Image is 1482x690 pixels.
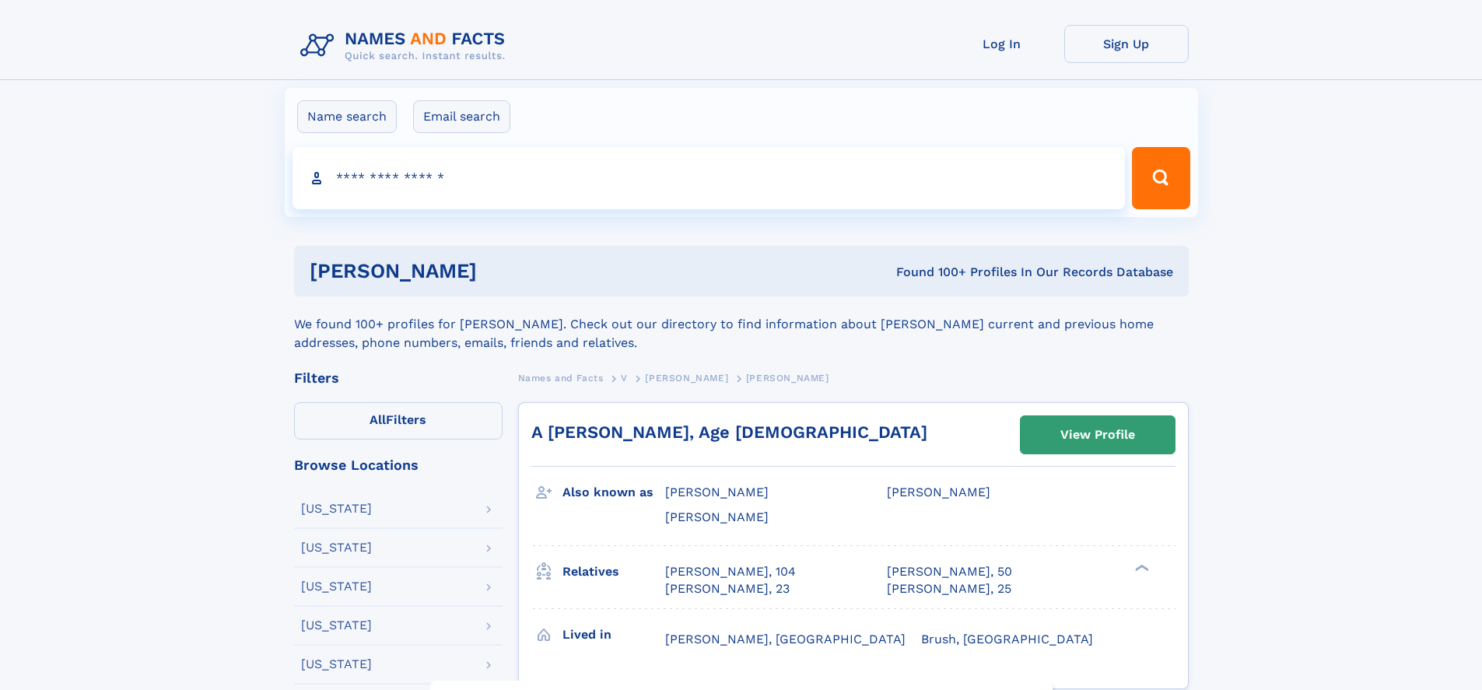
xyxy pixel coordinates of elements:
[665,485,769,499] span: [PERSON_NAME]
[921,632,1093,646] span: Brush, [GEOGRAPHIC_DATA]
[531,422,927,442] a: A [PERSON_NAME], Age [DEMOGRAPHIC_DATA]
[562,479,665,506] h3: Also known as
[310,261,687,281] h1: [PERSON_NAME]
[301,619,372,632] div: [US_STATE]
[645,368,728,387] a: [PERSON_NAME]
[297,100,397,133] label: Name search
[621,368,628,387] a: V
[665,580,790,597] a: [PERSON_NAME], 23
[887,485,990,499] span: [PERSON_NAME]
[294,458,503,472] div: Browse Locations
[645,373,728,384] span: [PERSON_NAME]
[293,147,1126,209] input: search input
[1131,562,1150,573] div: ❯
[562,622,665,648] h3: Lived in
[665,510,769,524] span: [PERSON_NAME]
[665,632,906,646] span: [PERSON_NAME], [GEOGRAPHIC_DATA]
[294,371,503,385] div: Filters
[665,563,796,580] a: [PERSON_NAME], 104
[1021,416,1175,454] a: View Profile
[413,100,510,133] label: Email search
[518,368,604,387] a: Names and Facts
[1132,147,1189,209] button: Search Button
[562,559,665,585] h3: Relatives
[370,412,386,427] span: All
[887,580,1011,597] a: [PERSON_NAME], 25
[301,503,372,515] div: [US_STATE]
[1060,417,1135,453] div: View Profile
[301,580,372,593] div: [US_STATE]
[294,25,518,67] img: Logo Names and Facts
[301,658,372,671] div: [US_STATE]
[621,373,628,384] span: V
[294,402,503,440] label: Filters
[746,373,829,384] span: [PERSON_NAME]
[1064,25,1189,63] a: Sign Up
[294,296,1189,352] div: We found 100+ profiles for [PERSON_NAME]. Check out our directory to find information about [PERS...
[301,541,372,554] div: [US_STATE]
[887,563,1012,580] a: [PERSON_NAME], 50
[686,264,1173,281] div: Found 100+ Profiles In Our Records Database
[940,25,1064,63] a: Log In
